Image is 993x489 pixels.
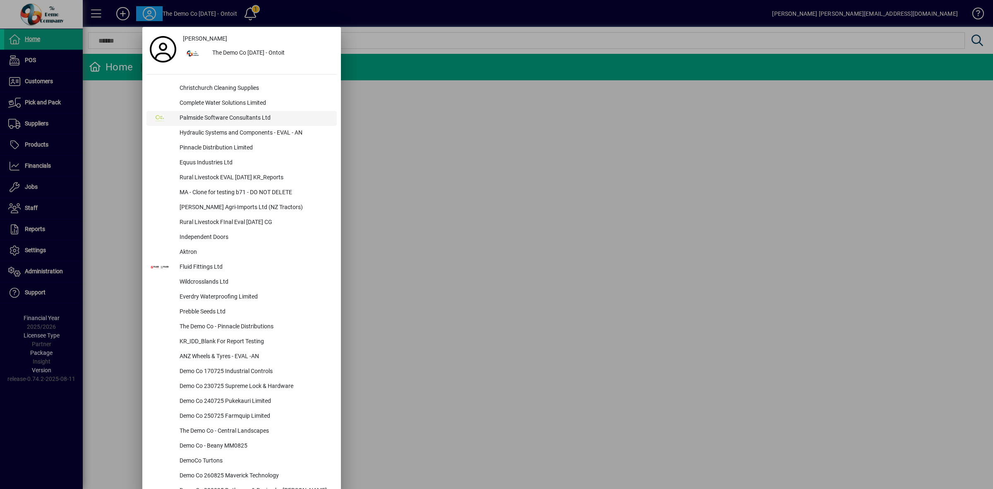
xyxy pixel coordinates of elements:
[146,171,337,185] button: Rural Livestock EVAL [DATE] KR_Reports
[146,394,337,409] button: Demo Co 240725 Pukekauri Limited
[146,230,337,245] button: Independent Doors
[146,379,337,394] button: Demo Co 230725 Supreme Lock & Hardware
[173,305,337,320] div: Prebble Seeds Ltd
[146,111,337,126] button: Palmside Software Consultants Ltd
[173,215,337,230] div: Rural Livestock FInal Eval [DATE] CG
[173,200,337,215] div: [PERSON_NAME] Agri-Imports Ltd (NZ Tractors)
[173,96,337,111] div: Complete Water Solutions Limited
[146,96,337,111] button: Complete Water Solutions Limited
[146,141,337,156] button: Pinnacle Distribution Limited
[173,275,337,290] div: Wildcrosslands Ltd
[173,171,337,185] div: Rural Livestock EVAL [DATE] KR_Reports
[183,34,227,43] span: [PERSON_NAME]
[146,81,337,96] button: Christchurch Cleaning Supplies
[173,230,337,245] div: Independent Doors
[173,81,337,96] div: Christchurch Cleaning Supplies
[146,156,337,171] button: Equus Industries Ltd
[173,185,337,200] div: MA - Clone for testing b71 - DO NOT DELETE
[173,394,337,409] div: Demo Co 240725 Pukekauri Limited
[146,320,337,335] button: The Demo Co - Pinnacle Distributions
[173,349,337,364] div: ANZ Wheels & Tyres - EVAL -AN
[173,424,337,439] div: The Demo Co - Central Landscapes
[146,469,337,484] button: Demo Co 260825 Maverick Technology
[173,364,337,379] div: Demo Co 170725 Industrial Controls
[173,245,337,260] div: Aktron
[173,439,337,454] div: Demo Co - Beany MM0825
[146,200,337,215] button: [PERSON_NAME] Agri-Imports Ltd (NZ Tractors)
[146,260,337,275] button: Fluid Fittings Ltd
[146,424,337,439] button: The Demo Co - Central Landscapes
[173,290,337,305] div: Everdry Waterproofing Limited
[146,215,337,230] button: Rural Livestock FInal Eval [DATE] CG
[173,320,337,335] div: The Demo Co - Pinnacle Distributions
[180,31,337,46] a: [PERSON_NAME]
[146,335,337,349] button: KR_IDD_Blank For Report Testing
[173,126,337,141] div: Hydraulic Systems and Components - EVAL - AN
[180,46,337,61] button: The Demo Co [DATE] - Ontoit
[173,111,337,126] div: Palmside Software Consultants Ltd
[173,156,337,171] div: Equus Industries Ltd
[146,439,337,454] button: Demo Co - Beany MM0825
[173,409,337,424] div: Demo Co 250725 Farmquip Limited
[146,126,337,141] button: Hydraulic Systems and Components - EVAL - AN
[146,409,337,424] button: Demo Co 250725 Farmquip Limited
[173,141,337,156] div: Pinnacle Distribution Limited
[146,42,180,57] a: Profile
[146,454,337,469] button: DemoCo Turtons
[146,185,337,200] button: MA - Clone for testing b71 - DO NOT DELETE
[173,469,337,484] div: Demo Co 260825 Maverick Technology
[173,335,337,349] div: KR_IDD_Blank For Report Testing
[146,290,337,305] button: Everdry Waterproofing Limited
[173,260,337,275] div: Fluid Fittings Ltd
[173,454,337,469] div: DemoCo Turtons
[206,46,337,61] div: The Demo Co [DATE] - Ontoit
[146,305,337,320] button: Prebble Seeds Ltd
[146,245,337,260] button: Aktron
[146,275,337,290] button: Wildcrosslands Ltd
[146,349,337,364] button: ANZ Wheels & Tyres - EVAL -AN
[146,364,337,379] button: Demo Co 170725 Industrial Controls
[173,379,337,394] div: Demo Co 230725 Supreme Lock & Hardware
